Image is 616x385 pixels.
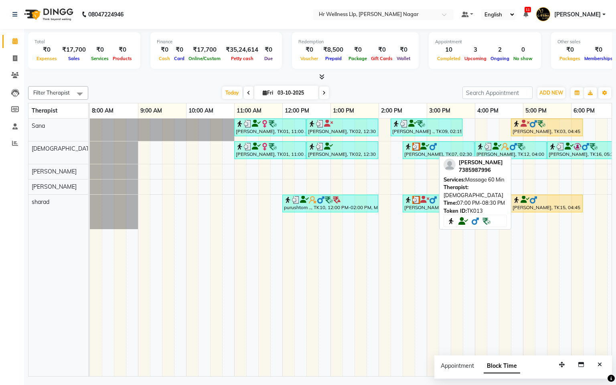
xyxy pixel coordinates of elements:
span: Sales [66,56,82,61]
div: [PERSON_NAME], TK07, 02:30 PM-04:00 PM, Swedish Massage 60 Min [403,196,474,211]
span: Today [222,87,242,99]
span: Therapist: [444,184,468,190]
span: [DEMOGRAPHIC_DATA] [32,145,94,152]
div: 7385987996 [459,166,503,174]
div: Finance [157,38,276,45]
div: ₹0 [111,45,134,54]
img: Monali [536,7,550,21]
a: 12:00 PM [283,105,311,117]
span: Due [262,56,275,61]
span: Packages [557,56,582,61]
div: [PERSON_NAME], TK07, 02:30 PM-04:00 PM, Swedish Massage 60 Min [403,143,474,158]
div: [DEMOGRAPHIC_DATA] [444,183,507,199]
div: [PERSON_NAME] ., TK09, 02:15 PM-03:45 PM, Massage 60 Min [391,120,462,135]
div: Total [34,38,134,45]
a: 3:00 PM [427,105,452,117]
span: [PERSON_NAME] [32,183,77,190]
a: 11:00 AM [235,105,263,117]
a: 8:00 AM [90,105,115,117]
span: Products [111,56,134,61]
span: Online/Custom [186,56,223,61]
span: Expenses [34,56,59,61]
div: ₹17,700 [186,45,223,54]
span: Ongoing [488,56,511,61]
div: ₹35,24,614 [223,45,261,54]
div: ₹0 [557,45,582,54]
span: Filter Therapist [33,89,70,96]
span: Services: [444,176,465,183]
div: [PERSON_NAME], TK03, 04:45 PM-06:15 PM, Massage 60 Min [512,120,582,135]
div: ₹0 [582,45,615,54]
a: 11 [523,11,528,18]
div: Appointment [435,38,535,45]
a: 5:00 PM [523,105,549,117]
span: [PERSON_NAME] [459,159,503,165]
a: 2:00 PM [379,105,404,117]
span: ADD NEW [539,90,563,96]
div: ₹0 [89,45,111,54]
span: Sana [32,122,45,129]
div: ₹0 [172,45,186,54]
span: Completed [435,56,462,61]
span: Token ID: [444,208,467,214]
img: logo [20,3,75,26]
div: ₹0 [34,45,59,54]
div: ₹0 [261,45,276,54]
b: 08047224946 [88,3,124,26]
div: ₹0 [395,45,412,54]
div: TK013 [444,207,507,215]
input: 2025-10-03 [275,87,315,99]
div: [PERSON_NAME], TK01, 11:00 AM-12:30 PM, Massage 60 Min [235,120,305,135]
span: Massage 60 Min [465,176,505,183]
a: 4:00 PM [475,105,500,117]
span: [PERSON_NAME] [554,10,601,19]
span: Gift Cards [369,56,395,61]
span: Card [172,56,186,61]
div: [PERSON_NAME], TK12, 04:00 PM-05:30 PM, Massage 60 Min [476,143,546,158]
span: Petty cash [229,56,255,61]
span: Appointment [441,362,474,369]
span: Cash [157,56,172,61]
span: Therapist [32,107,57,114]
input: Search Appointment [462,87,533,99]
div: ₹17,700 [59,45,89,54]
div: 2 [488,45,511,54]
span: Block Time [484,359,520,373]
div: [PERSON_NAME], TK02, 12:30 PM-02:00 PM, Massage 60 Min [307,120,377,135]
span: sharad [32,198,49,206]
span: Voucher [298,56,320,61]
div: 3 [462,45,488,54]
div: ₹0 [369,45,395,54]
div: Redemption [298,38,412,45]
div: ₹0 [157,45,172,54]
a: 1:00 PM [331,105,356,117]
span: Prepaid [323,56,344,61]
div: 10 [435,45,462,54]
button: Close [594,359,606,371]
span: Services [89,56,111,61]
div: 07:00 PM-08:30 PM [444,199,507,207]
div: ₹0 [346,45,369,54]
a: 6:00 PM [571,105,597,117]
span: Upcoming [462,56,488,61]
div: [PERSON_NAME], TK01, 11:00 AM-12:30 PM, Massage 60 Min [235,143,305,158]
div: 0 [511,45,535,54]
span: Fri [261,90,275,96]
a: 10:00 AM [186,105,215,117]
img: profile [444,159,456,171]
div: ₹0 [298,45,320,54]
span: Time: [444,200,457,206]
button: ADD NEW [537,87,565,99]
div: [PERSON_NAME], TK15, 04:45 PM-06:15 PM, Massage 60 Min [512,196,582,211]
div: purushtom .., TK10, 12:00 PM-02:00 PM, Massage 90 Min [283,196,377,211]
span: [PERSON_NAME] [32,168,77,175]
span: 11 [525,7,531,12]
span: No show [511,56,535,61]
span: Wallet [395,56,412,61]
a: 9:00 AM [138,105,164,117]
div: ₹8,500 [320,45,346,54]
span: Package [346,56,369,61]
span: Memberships [582,56,615,61]
div: [PERSON_NAME], TK02, 12:30 PM-02:00 PM, Massage 60 Min [307,143,377,158]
